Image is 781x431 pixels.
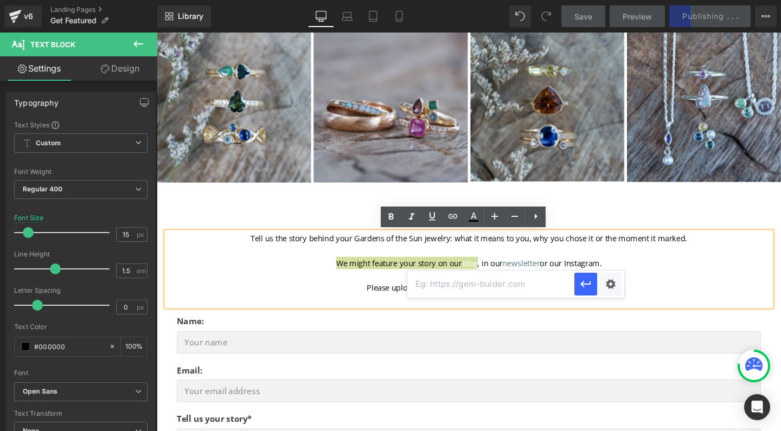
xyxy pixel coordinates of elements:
[23,387,57,396] i: Open Sans
[99,211,558,222] span: Tell us the story behind your Gardens of the Sun jewelry: what it means to you, why you chose it ...
[50,16,97,25] span: Get Featured
[535,5,557,27] button: Redo
[308,5,334,27] a: Desktop
[407,271,574,298] input: Eg: https://gem-buider.com
[23,185,63,193] b: Regular 400
[14,168,148,176] div: Font Weight
[34,340,104,352] input: Color
[386,5,412,27] a: Mobile
[574,11,592,22] span: Save
[360,5,386,27] a: Tablet
[14,323,148,331] div: Text Color
[21,365,635,389] input: Your email address
[30,40,75,49] span: Text Block
[189,237,468,248] span: We might feature your story on our , in our or our Instagram.
[137,231,146,238] span: px
[744,394,770,420] div: Open Intercom Messenger
[755,5,777,27] button: More
[21,400,100,412] strong: Tell us your story*
[14,369,148,377] div: Font
[36,139,61,148] b: Custom
[137,304,146,311] span: px
[157,5,211,27] a: New Library
[417,263,433,274] a: here
[21,298,50,310] strong: name:
[10,178,646,207] h1: GET FEATURED
[334,5,360,27] a: Laptop
[14,92,59,107] div: Typography
[221,263,417,274] span: Please upload any photos you'd like to share with us
[14,287,148,294] div: Letter Spacing
[509,5,531,27] button: Undo
[14,410,148,417] div: Text Transform
[137,267,146,274] span: em
[50,5,157,14] a: Landing Pages
[14,250,148,258] div: Line Height
[14,214,44,222] div: Font Size
[364,237,403,248] a: newsletter
[21,349,48,361] strong: email:
[178,11,203,21] span: Library
[81,56,159,81] a: Design
[14,120,148,129] div: Text Styles
[610,5,665,27] a: Preview
[321,237,337,248] a: blog
[623,11,652,22] span: Preview
[433,263,436,274] span: .
[22,9,35,23] div: v6
[4,5,42,27] a: v6
[21,314,635,338] input: Your name
[121,337,147,356] div: %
